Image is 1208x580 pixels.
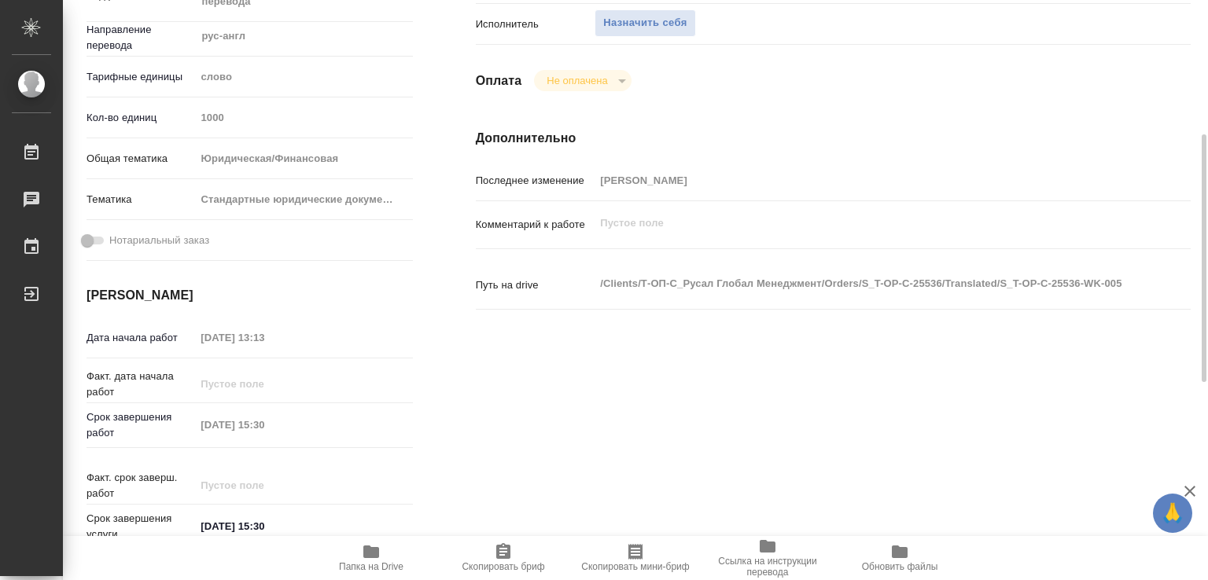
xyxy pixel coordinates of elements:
[195,413,333,436] input: Пустое поле
[476,129,1191,148] h4: Дополнительно
[305,536,437,580] button: Папка на Drive
[87,110,195,126] p: Кол-во единиц
[195,145,413,172] div: Юридическая/Финансовая
[603,14,687,32] span: Назначить себя
[87,192,195,207] p: Тематика
[476,72,522,90] h4: Оплата
[569,536,702,580] button: Скопировать мини-бриф
[834,536,966,580] button: Обновить файлы
[711,556,824,578] span: Ссылка на инструкции перевода
[339,561,403,572] span: Папка на Drive
[195,373,333,395] input: Пустое поле
[595,270,1131,297] textarea: /Clients/Т-ОП-С_Русал Глобал Менеджмент/Orders/S_T-OP-C-25536/Translated/S_T-OP-C-25536-WK-005
[581,561,689,572] span: Скопировать мини-бриф
[476,173,595,189] p: Последнее изменение
[87,409,195,441] p: Срок завершения работ
[476,277,595,293] p: Путь на drive
[862,561,938,572] span: Обновить файлы
[195,106,413,129] input: Пустое поле
[87,330,195,346] p: Дата начала работ
[437,536,569,580] button: Скопировать бриф
[702,536,834,580] button: Ссылка на инструкции перевода
[87,22,195,53] p: Направление перевода
[1159,497,1186,530] span: 🙏
[1153,494,1192,533] button: 🙏
[476,217,595,233] p: Комментарий к работе
[462,561,544,572] span: Скопировать бриф
[87,369,195,400] p: Факт. дата начала работ
[87,151,195,167] p: Общая тематика
[595,169,1131,192] input: Пустое поле
[195,64,413,90] div: слово
[195,186,413,213] div: Стандартные юридические документы, договоры, уставы
[195,515,333,538] input: ✎ Введи что-нибудь
[87,511,195,542] p: Срок завершения услуги
[542,74,612,87] button: Не оплачена
[195,474,333,497] input: Пустое поле
[87,470,195,501] p: Факт. срок заверш. работ
[87,286,413,305] h4: [PERSON_NAME]
[595,9,695,37] button: Назначить себя
[109,233,209,248] span: Нотариальный заказ
[534,70,631,91] div: Не оплачена
[476,17,595,32] p: Исполнитель
[87,69,195,85] p: Тарифные единицы
[195,326,333,349] input: Пустое поле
